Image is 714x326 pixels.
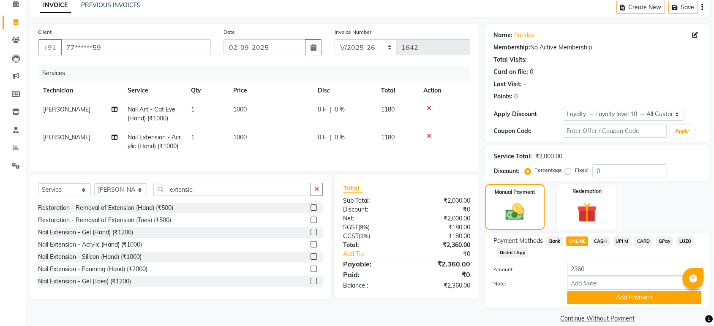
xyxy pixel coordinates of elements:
span: LUZO [676,236,694,246]
div: Discount: [337,205,407,214]
div: ₹180.00 [407,223,477,232]
div: Restoration - Removal of Extension (Hand) (₹500) [38,204,173,212]
div: Net: [337,214,407,223]
label: Client [38,28,52,36]
span: | [330,133,331,142]
div: No Active Membership [493,43,701,52]
span: 0 % [335,133,345,142]
label: Redemption [572,187,601,195]
div: ₹0 [407,205,477,214]
div: Restoration - Removal of Extension (Toes) (₹500) [38,216,171,225]
div: ₹2,360.00 [407,281,477,290]
span: GPay [656,236,673,246]
button: Add Payment [567,291,701,304]
a: Sundas [514,31,534,40]
span: 1 [191,106,194,113]
th: Action [418,81,470,100]
div: Total Visits: [493,55,527,64]
span: Nail Art - Cat Eye (Hand) (₹1000) [128,106,175,122]
label: Note: [487,280,561,288]
a: Add Tip [337,250,418,258]
div: Balance : [337,281,407,290]
div: Card on file: [493,68,528,76]
input: Add Note [567,277,701,290]
div: Nail Extension - Acrylic (Hand) (₹1000) [38,240,142,249]
input: Enter Offer / Coupon Code [563,125,667,138]
span: UPI M [613,236,631,246]
div: Total: [337,241,407,250]
span: CASH [591,236,610,246]
div: 0 [530,68,533,76]
button: Apply [670,125,694,138]
div: ₹2,000.00 [535,152,562,161]
th: Qty [186,81,228,100]
input: Search or Scan [153,183,311,196]
span: Total [343,184,362,193]
div: ₹2,000.00 [407,214,477,223]
span: ONLINE [566,236,588,246]
div: ₹2,360.00 [407,241,477,250]
div: Payable: [337,259,407,269]
span: 9% [360,233,368,239]
div: Paid: [337,269,407,280]
label: Manual Payment [495,188,535,196]
span: 1 [191,133,194,141]
div: Service Total: [493,152,532,161]
span: [PERSON_NAME] [43,106,90,113]
span: SGST [343,223,358,231]
label: Amount: [487,266,561,273]
th: Service [123,81,186,100]
span: CARD [634,236,652,246]
div: Nail Extension - Foaming (Hand) (₹2000) [38,265,147,274]
span: [PERSON_NAME] [43,133,90,141]
div: Last Visit: [493,80,522,89]
th: Price [228,81,313,100]
div: Nail Extension - Silicon (Hand) (₹1000) [38,253,142,261]
div: Discount: [493,167,520,176]
div: 0 [514,92,518,101]
div: ₹180.00 [407,232,477,241]
div: ₹2,360.00 [407,259,477,269]
label: Date [223,28,235,36]
span: 0 % [335,105,345,114]
div: - [523,80,526,89]
button: +91 [38,39,62,55]
th: Technician [38,81,123,100]
span: 1000 [233,133,247,141]
a: PREVIOUS INVOICES [81,1,141,9]
div: ( ) [337,232,407,241]
th: Total [376,81,418,100]
div: ₹0 [407,269,477,280]
div: Sub Total: [337,196,407,205]
label: Fixed [575,166,587,174]
label: Percentage [534,166,561,174]
input: Search by Name/Mobile/Email/Code [61,39,211,55]
span: 1000 [233,106,247,113]
div: Services [39,65,477,81]
input: Amount [567,263,701,276]
span: CGST [343,232,359,240]
span: 0 F [318,105,326,114]
img: _cash.svg [499,201,530,223]
th: Disc [313,81,376,100]
div: ₹2,000.00 [407,196,477,205]
button: Create New [616,1,665,14]
div: Name: [493,31,512,40]
span: 9% [360,224,368,231]
a: Continue Without Payment [487,314,708,323]
span: 0 F [318,133,326,142]
span: | [330,105,331,114]
div: Coupon Code [493,127,563,136]
span: Bank [546,236,563,246]
label: Invoice Number [335,28,371,36]
span: Nail Extension - Acrylic (Hand) (₹1000) [128,133,181,150]
button: Save [668,1,698,14]
div: Nail Extension - Gel (Toes) (₹1200) [38,277,131,286]
span: 1180 [381,133,395,141]
span: 1180 [381,106,395,113]
div: Points: [493,92,512,101]
div: Membership: [493,43,530,52]
span: Payment Methods [493,236,543,245]
div: ( ) [337,223,407,232]
div: Apply Discount [493,110,563,119]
